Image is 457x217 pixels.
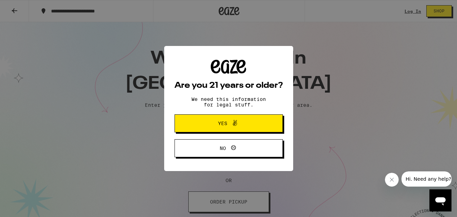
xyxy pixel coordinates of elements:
[175,114,283,132] button: Yes
[220,146,226,151] span: No
[175,82,283,90] h2: Are you 21 years or older?
[186,96,272,107] p: We need this information for legal stuff.
[429,189,451,211] iframe: Button to launch messaging window
[385,173,399,187] iframe: Close message
[218,121,227,126] span: Yes
[175,139,283,157] button: No
[401,171,451,187] iframe: Message from company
